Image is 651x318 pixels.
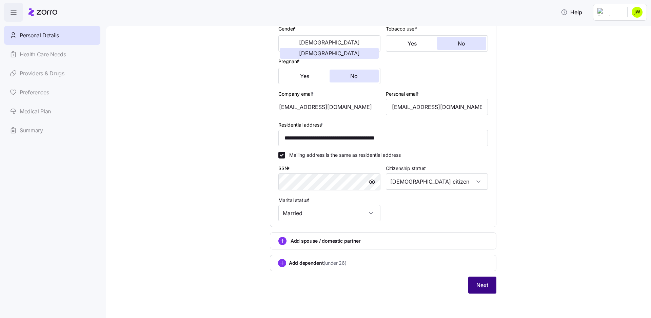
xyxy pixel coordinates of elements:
img: f8c4c0cdb8d202f80b985e350c3fffa6 [632,7,643,18]
label: SSN [278,165,291,172]
span: No [458,41,465,46]
span: Next [476,281,488,289]
span: Help [561,8,582,16]
span: Add spouse / domestic partner [291,238,361,244]
label: Tobacco user [386,25,418,33]
label: Personal email [386,90,420,98]
span: [DEMOGRAPHIC_DATA] [299,51,360,56]
input: Select citizenship status [386,173,488,190]
span: Personal Details [20,31,59,40]
span: Yes [300,73,309,79]
span: No [350,73,358,79]
label: Citizenship status [386,165,428,172]
a: Preferences [4,83,100,102]
svg: add icon [278,259,286,267]
a: Health Care Needs [4,45,100,64]
span: Add dependent [289,260,347,266]
button: Next [468,277,496,294]
span: Yes [408,41,417,46]
span: (under 26) [323,260,346,266]
a: Summary [4,121,100,140]
label: Marital status [278,197,311,204]
input: Email [386,99,488,115]
label: Mailing address is the same as residential address [285,152,401,158]
label: Gender [278,25,297,33]
button: Help [555,5,588,19]
img: Employer logo [597,8,622,16]
svg: add icon [278,237,287,245]
a: Medical Plan [4,102,100,121]
label: Pregnant [278,58,301,65]
input: Select marital status [278,205,380,221]
a: Personal Details [4,26,100,45]
span: [DEMOGRAPHIC_DATA] [299,40,360,45]
label: Residential address [278,121,324,129]
label: Company email [278,90,315,98]
a: Providers & Drugs [4,64,100,83]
